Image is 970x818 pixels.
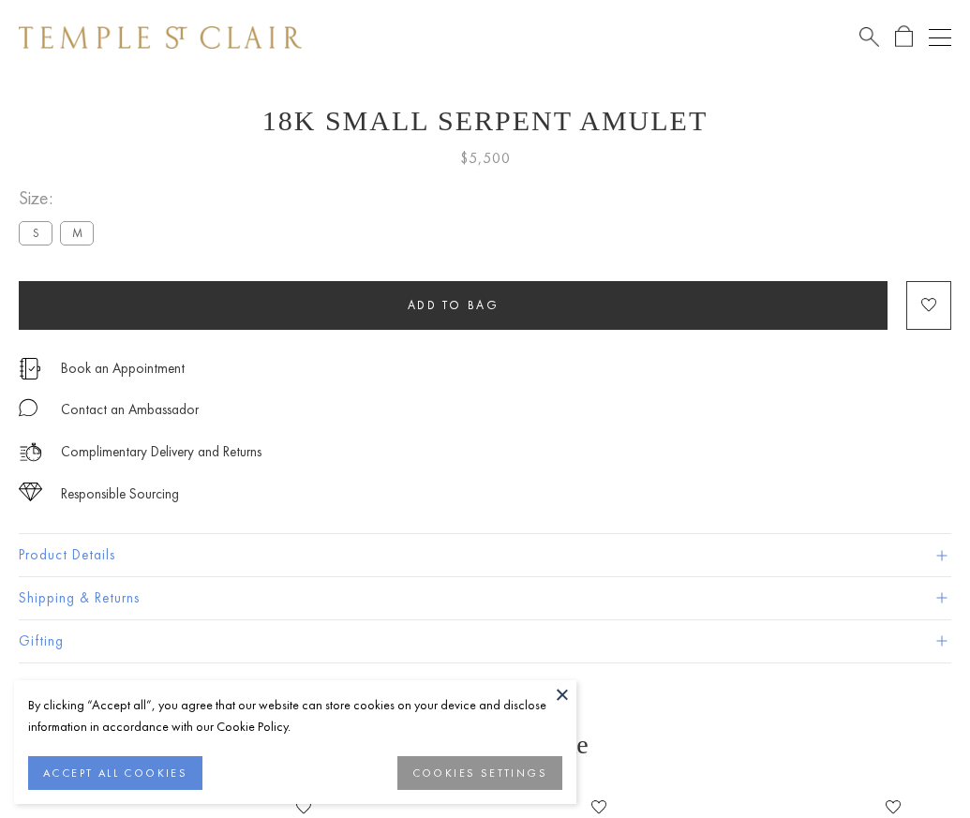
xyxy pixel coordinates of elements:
[859,25,879,49] a: Search
[61,358,185,379] a: Book an Appointment
[60,221,94,245] label: M
[19,534,951,576] button: Product Details
[28,694,562,737] div: By clicking “Accept all”, you agree that our website can store cookies on your device and disclos...
[460,146,511,171] span: $5,500
[19,358,41,379] img: icon_appointment.svg
[19,221,52,245] label: S
[19,105,951,137] h1: 18K Small Serpent Amulet
[61,440,261,464] p: Complimentary Delivery and Returns
[397,756,562,790] button: COOKIES SETTINGS
[19,620,951,662] button: Gifting
[19,281,888,330] button: Add to bag
[19,440,42,464] img: icon_delivery.svg
[19,483,42,501] img: icon_sourcing.svg
[28,756,202,790] button: ACCEPT ALL COOKIES
[929,26,951,49] button: Open navigation
[895,25,913,49] a: Open Shopping Bag
[19,577,951,619] button: Shipping & Returns
[19,398,37,417] img: MessageIcon-01_2.svg
[19,26,302,49] img: Temple St. Clair
[61,398,199,422] div: Contact an Ambassador
[408,297,500,313] span: Add to bag
[19,183,101,214] span: Size:
[61,483,179,506] div: Responsible Sourcing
